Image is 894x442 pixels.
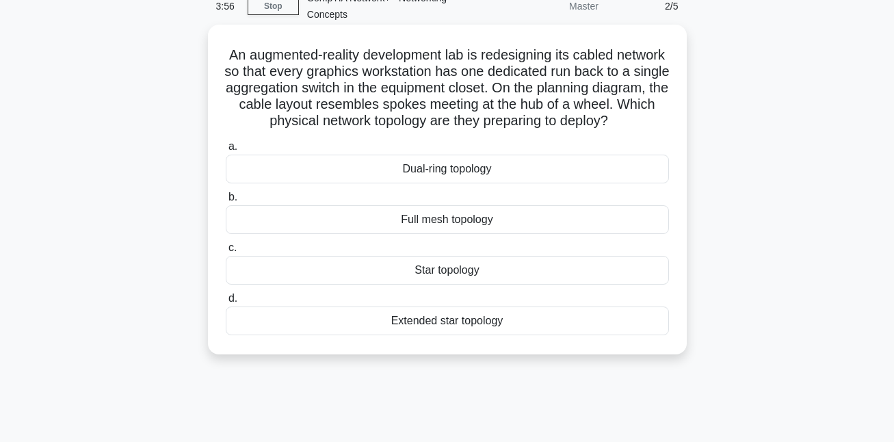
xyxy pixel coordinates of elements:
[228,191,237,203] span: b.
[226,205,669,234] div: Full mesh topology
[224,47,670,130] h5: An augmented-reality development lab is redesigning its cabled network so that every graphics wor...
[228,242,237,253] span: c.
[226,155,669,183] div: Dual-ring topology
[226,256,669,285] div: Star topology
[226,307,669,335] div: Extended star topology
[228,292,237,304] span: d.
[228,140,237,152] span: a.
